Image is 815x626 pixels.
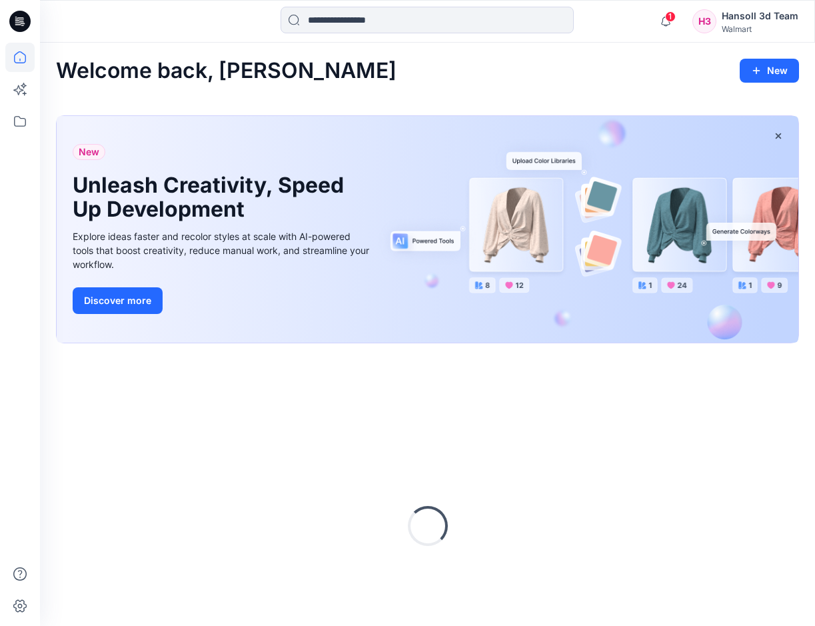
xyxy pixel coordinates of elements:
[79,144,99,160] span: New
[56,59,397,83] h2: Welcome back, [PERSON_NAME]
[692,9,716,33] div: H3
[665,11,676,22] span: 1
[73,287,373,314] a: Discover more
[73,287,163,314] button: Discover more
[73,229,373,271] div: Explore ideas faster and recolor styles at scale with AI-powered tools that boost creativity, red...
[740,59,799,83] button: New
[722,24,798,34] div: Walmart
[722,8,798,24] div: Hansoll 3d Team
[73,173,353,221] h1: Unleash Creativity, Speed Up Development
